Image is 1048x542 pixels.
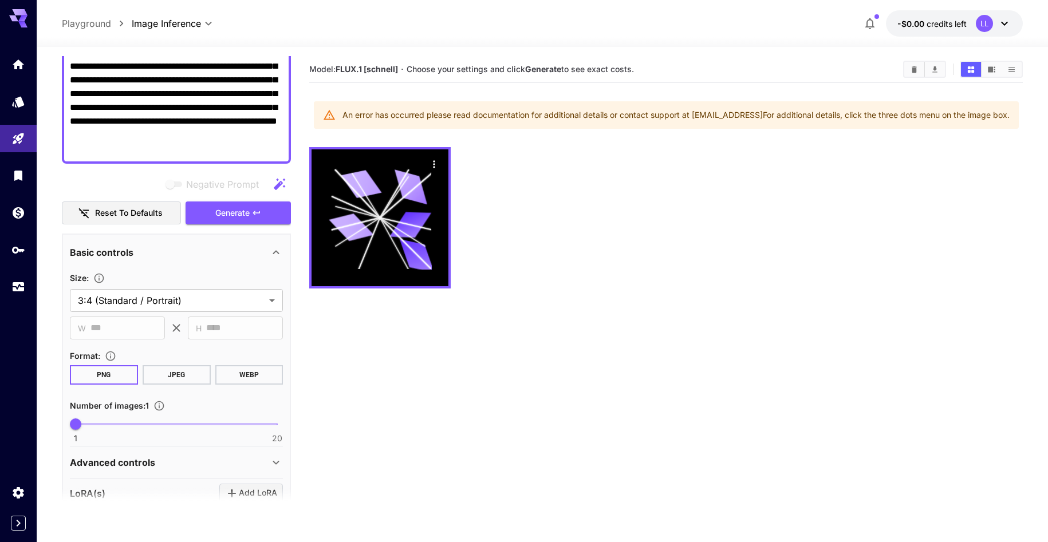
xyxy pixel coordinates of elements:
span: H [196,322,202,335]
span: 1 [74,433,77,444]
div: -$0.0031 [897,18,967,30]
span: Model: [309,64,398,74]
div: Playground [11,132,25,146]
a: Playground [62,17,111,30]
span: Choose your settings and click to see exact costs. [407,64,634,74]
button: Show images in list view [1002,62,1022,77]
span: credits left [927,19,967,29]
nav: breadcrumb [62,17,132,30]
p: · [401,62,404,76]
span: Size : [70,273,89,283]
p: Basic controls [70,246,133,259]
p: Advanced controls [70,456,155,469]
div: Models [11,94,25,109]
div: Settings [11,485,25,500]
div: Home [11,57,25,72]
button: JPEG [143,365,211,385]
button: Specify how many images to generate in a single request. Each image generation will be charged se... [149,400,170,412]
span: Add LoRA [239,486,277,500]
span: 20 [272,433,282,444]
button: Adjust the dimensions of the generated image by specifying its width and height in pixels, or sel... [89,272,109,284]
b: FLUX.1 [schnell] [336,64,398,74]
span: Image Inference [132,17,201,30]
div: API Keys [11,243,25,257]
div: Clear ImagesDownload All [903,61,946,78]
button: PNG [70,365,138,385]
span: -$0.00 [897,19,927,29]
button: Download All [925,62,945,77]
span: Generate [215,206,250,220]
span: 3:4 (Standard / Portrait) [78,294,265,307]
button: Clear Images [904,62,924,77]
div: Library [11,168,25,183]
div: Advanced controls [70,449,283,476]
button: Click to add LoRA [219,484,283,503]
div: An error has occurred please read documentation for additional details or contact support at [EMA... [342,105,1010,125]
div: LL [976,15,993,32]
span: Negative prompts are not compatible with the selected model. [163,177,268,191]
button: Generate [186,201,291,225]
div: Actions [425,155,443,172]
button: Show images in video view [982,62,1002,77]
span: Number of images : 1 [70,401,149,410]
div: Basic controls [70,239,283,266]
button: Reset to defaults [62,201,181,225]
span: Negative Prompt [186,177,259,191]
span: Format : [70,351,100,361]
button: Choose the file format for the output image. [100,350,121,362]
b: Generate [525,64,561,74]
span: W [78,322,86,335]
button: -$0.0031LL [886,10,1023,37]
button: Show images in grid view [961,62,981,77]
p: LoRA(s) [70,486,105,500]
button: WEBP [215,365,283,385]
div: Usage [11,280,25,294]
div: Wallet [11,205,25,220]
div: Show images in grid viewShow images in video viewShow images in list view [960,61,1023,78]
button: Expand sidebar [11,516,26,531]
